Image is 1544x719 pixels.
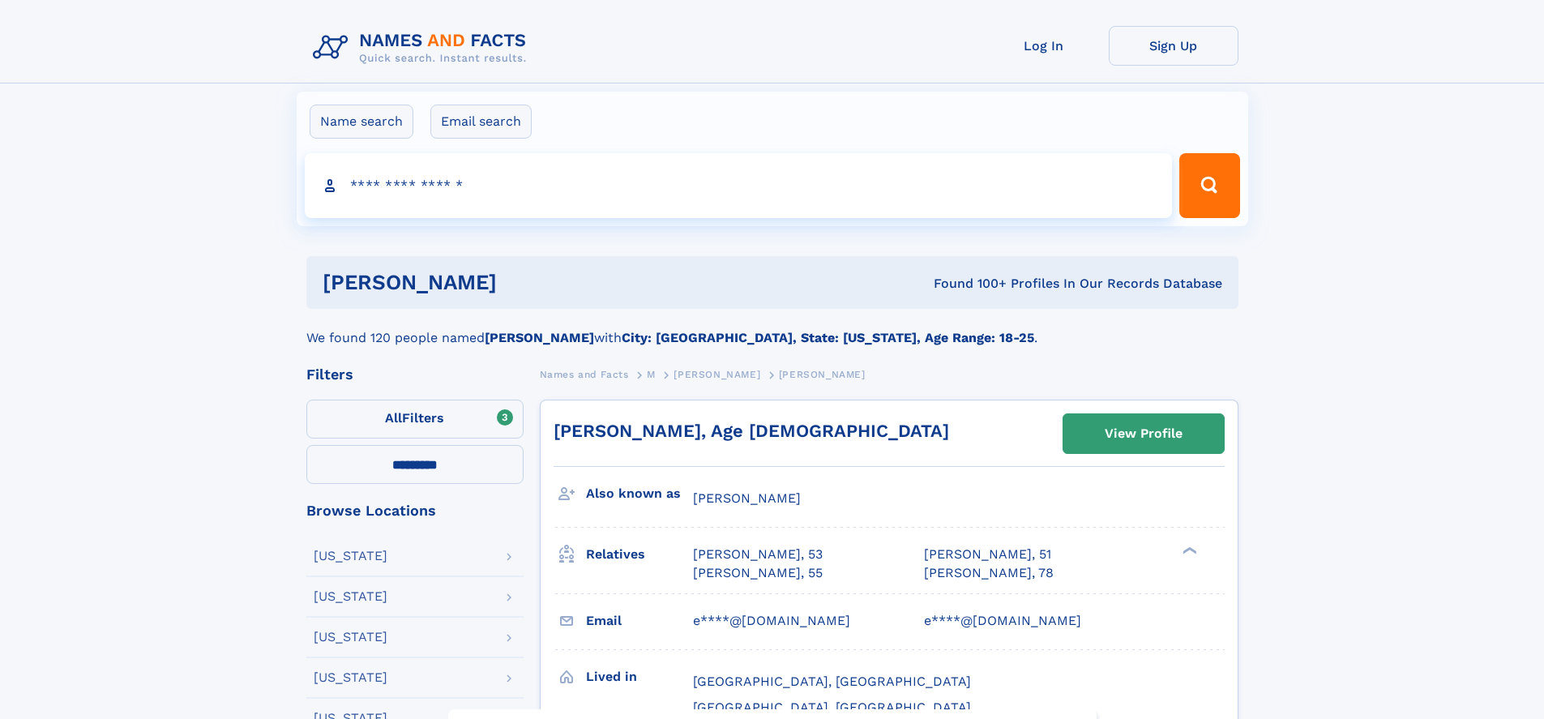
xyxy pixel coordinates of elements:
h3: Also known as [586,480,693,507]
span: [GEOGRAPHIC_DATA], [GEOGRAPHIC_DATA] [693,700,971,715]
div: [US_STATE] [314,590,387,603]
label: Filters [306,400,524,439]
a: [PERSON_NAME], Age [DEMOGRAPHIC_DATA] [554,421,949,441]
span: All [385,410,402,426]
div: Browse Locations [306,503,524,518]
label: Email search [430,105,532,139]
a: Sign Up [1109,26,1238,66]
h3: Lived in [586,663,693,691]
a: [PERSON_NAME], 51 [924,546,1051,563]
img: Logo Names and Facts [306,26,540,70]
div: Found 100+ Profiles In Our Records Database [715,275,1222,293]
h3: Relatives [586,541,693,568]
div: Filters [306,367,524,382]
div: View Profile [1105,415,1183,452]
a: M [647,364,656,384]
span: [GEOGRAPHIC_DATA], [GEOGRAPHIC_DATA] [693,674,971,689]
label: Name search [310,105,413,139]
span: [PERSON_NAME] [779,369,866,380]
b: [PERSON_NAME] [485,330,594,345]
a: [PERSON_NAME] [674,364,760,384]
b: City: [GEOGRAPHIC_DATA], State: [US_STATE], Age Range: 18-25 [622,330,1034,345]
a: Log In [979,26,1109,66]
div: [US_STATE] [314,671,387,684]
span: M [647,369,656,380]
a: [PERSON_NAME], 55 [693,564,823,582]
div: We found 120 people named with . [306,309,1238,348]
h1: [PERSON_NAME] [323,272,716,293]
a: Names and Facts [540,364,629,384]
span: [PERSON_NAME] [693,490,801,506]
a: View Profile [1063,414,1224,453]
button: Search Button [1179,153,1239,218]
span: [PERSON_NAME] [674,369,760,380]
a: [PERSON_NAME], 78 [924,564,1054,582]
div: ❯ [1178,546,1198,556]
input: search input [305,153,1173,218]
a: [PERSON_NAME], 53 [693,546,823,563]
div: [US_STATE] [314,550,387,563]
div: [US_STATE] [314,631,387,644]
h3: Email [586,607,693,635]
